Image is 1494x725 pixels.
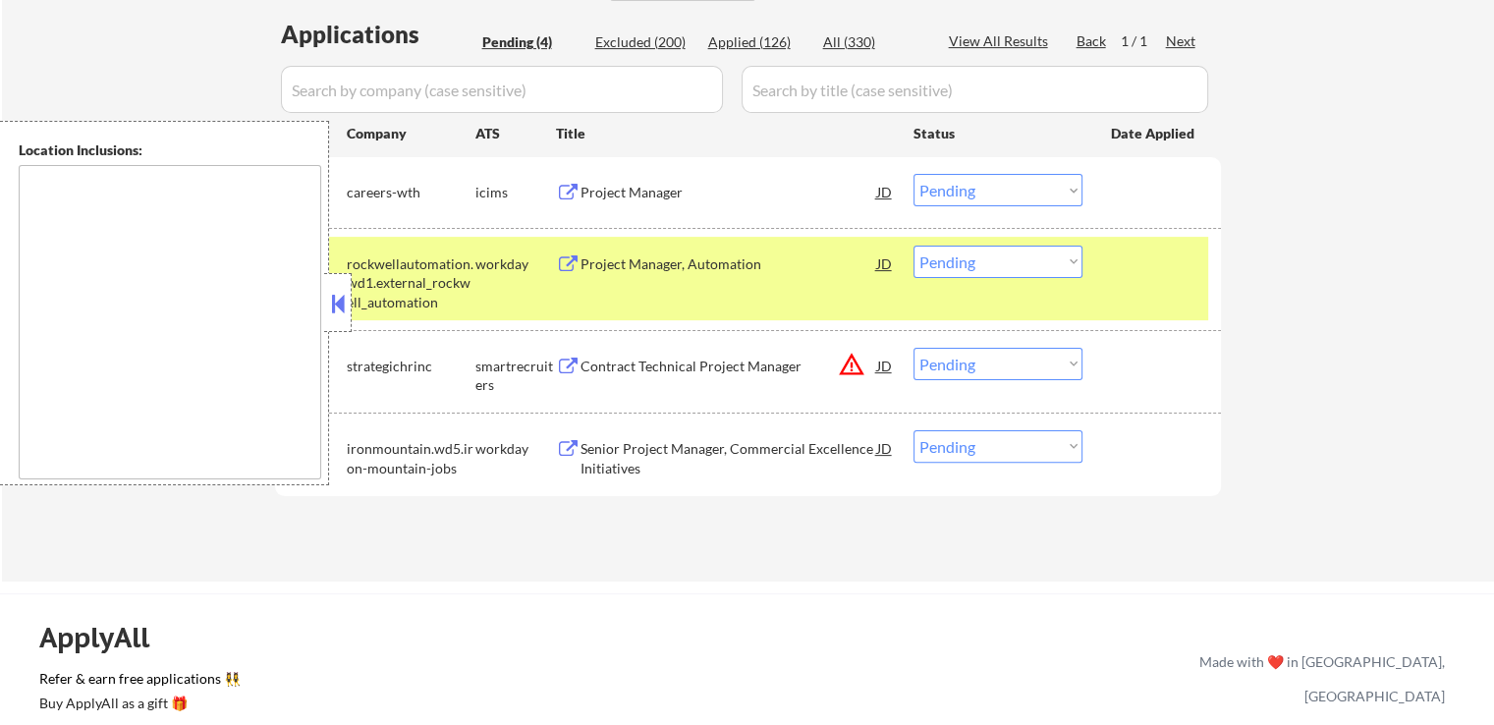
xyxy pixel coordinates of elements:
div: JD [875,348,895,383]
div: View All Results [949,31,1054,51]
div: Company [347,124,475,143]
div: All (330) [823,32,921,52]
div: rockwellautomation.wd1.external_rockwell_automation [347,254,475,312]
div: ironmountain.wd5.iron-mountain-jobs [347,439,475,477]
div: careers-wth [347,183,475,202]
div: Date Applied [1111,124,1197,143]
div: Applications [281,23,475,46]
div: Contract Technical Project Manager [581,357,877,376]
div: Location Inclusions: [19,140,321,160]
div: Title [556,124,895,143]
div: Applied (126) [708,32,806,52]
div: workday [475,254,556,274]
div: JD [875,246,895,281]
div: Back [1077,31,1108,51]
div: Buy ApplyAll as a gift 🎁 [39,697,236,710]
div: smartrecruiters [475,357,556,395]
div: Made with ❤️ in [GEOGRAPHIC_DATA], [GEOGRAPHIC_DATA] [1191,644,1445,713]
div: Status [913,115,1082,150]
div: 1 / 1 [1121,31,1166,51]
div: Project Manager [581,183,877,202]
div: Senior Project Manager, Commercial Excellence Initiatives [581,439,877,477]
a: Refer & earn free applications 👯‍♀️ [39,672,789,693]
div: Project Manager, Automation [581,254,877,274]
div: Excluded (200) [595,32,693,52]
a: Buy ApplyAll as a gift 🎁 [39,693,236,717]
div: strategichrinc [347,357,475,376]
div: Next [1166,31,1197,51]
div: workday [475,439,556,459]
div: JD [875,430,895,466]
div: icims [475,183,556,202]
div: JD [875,174,895,209]
div: ATS [475,124,556,143]
input: Search by title (case sensitive) [742,66,1208,113]
div: Pending (4) [482,32,581,52]
input: Search by company (case sensitive) [281,66,723,113]
div: ApplyAll [39,621,172,654]
button: warning_amber [838,351,865,378]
